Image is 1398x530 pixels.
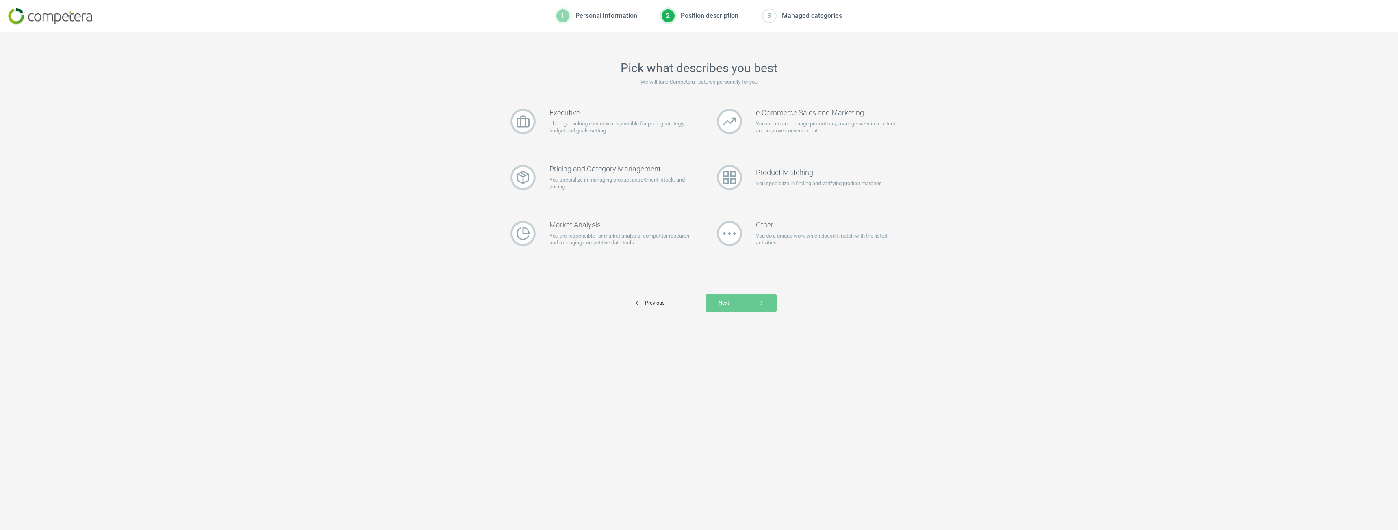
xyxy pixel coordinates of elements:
[763,9,776,22] div: 3
[756,180,882,187] p: You specialize in finding and verifying product matches
[756,120,902,135] p: You create and change promotions, manage website content, and improve conversion rate
[549,221,695,229] h3: Market Analysis
[681,11,738,20] div: Position description
[756,221,902,229] h3: Other
[756,168,882,177] h3: Product Matching
[758,300,764,306] i: arrow_forward
[634,299,665,307] span: Previous
[549,232,695,247] p: You are responsible for market analysis, competitor research, and managing competitive data tools
[706,294,777,312] button: Nextarrow_forward
[719,299,764,307] span: Next
[634,300,641,306] i: arrow_back
[496,78,902,86] p: We will tune Competera features personally for you
[549,164,695,173] h3: Pricing and Category Management
[662,9,675,22] div: 2
[549,108,695,117] h3: Executive
[782,11,842,20] div: Managed categories
[496,61,902,76] h2: Pick what describes you best
[756,232,902,247] p: You do a unique work which doesn’t match with the listed activities
[8,8,92,25] img: 7b73d85f1bbbb9d816539e11aedcf956.png
[575,11,637,20] div: Personal information
[549,176,695,191] p: You specialize in managing product assortment, stock, and pricing
[622,294,706,312] button: arrow_backPrevious
[549,120,695,135] p: The high ranking executive responsible for pricing strategy, budget and goals setting
[556,9,569,22] div: 1
[756,108,902,117] h3: e-Commerce Sales and Marketing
